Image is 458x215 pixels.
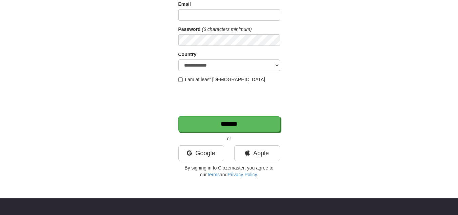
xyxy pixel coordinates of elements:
p: By signing in to Clozemaster, you agree to our and . [178,164,280,178]
label: Password [178,26,201,33]
a: Google [178,145,224,161]
input: I am at least [DEMOGRAPHIC_DATA] [178,77,183,82]
label: Country [178,51,197,58]
a: Privacy Policy [227,172,257,177]
p: or [178,135,280,142]
a: Terms [207,172,220,177]
em: (6 characters minimum) [202,26,252,32]
label: I am at least [DEMOGRAPHIC_DATA] [178,76,265,83]
iframe: reCAPTCHA [178,86,281,113]
a: Apple [234,145,280,161]
label: Email [178,1,191,7]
